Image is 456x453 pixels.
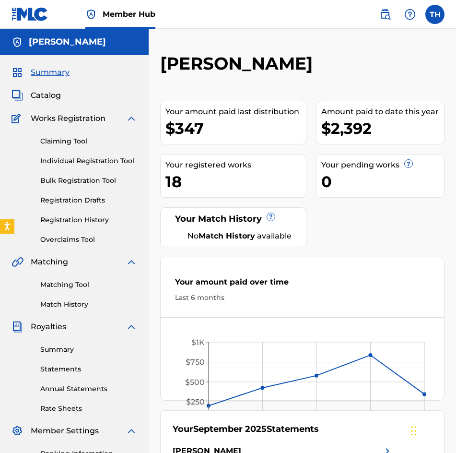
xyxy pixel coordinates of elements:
[408,407,456,453] iframe: Chat Widget
[126,321,137,333] img: expand
[321,171,444,192] div: 0
[321,118,444,139] div: $2,392
[103,9,155,20] span: Member Hub
[40,136,137,146] a: Claiming Tool
[429,300,456,378] iframe: Resource Center
[40,280,137,290] a: Matching Tool
[400,5,420,24] div: Help
[321,159,444,171] div: Your pending works
[85,9,97,20] img: Top Rightsholder
[12,67,23,78] img: Summary
[186,358,205,367] tspan: $750
[40,345,137,355] a: Summary
[173,423,319,436] div: Your Statements
[12,256,23,268] img: Matching
[405,160,412,167] span: ?
[185,230,294,242] div: No available
[160,53,317,74] h2: [PERSON_NAME]
[12,36,23,48] img: Accounts
[31,321,66,333] span: Royalties
[40,215,137,225] a: Registration History
[165,118,306,139] div: $347
[321,106,444,118] div: Amount paid to date this year
[31,67,70,78] span: Summary
[126,113,137,124] img: expand
[165,106,306,118] div: Your amount paid last distribution
[425,5,444,24] div: User Menu
[411,417,417,445] div: Drag
[199,231,255,240] strong: Match History
[404,9,416,20] img: help
[186,397,205,406] tspan: $250
[12,90,61,101] a: CatalogCatalog
[40,156,137,166] a: Individual Registration Tool
[12,321,23,333] img: Royalties
[175,293,430,303] div: Last 6 months
[191,338,205,347] tspan: $1K
[12,7,48,21] img: MLC Logo
[126,256,137,268] img: expand
[40,176,137,186] a: Bulk Registration Tool
[29,36,106,48] h5: Troy Harrison
[40,235,137,245] a: Overclaims Tool
[40,299,137,310] a: Match History
[379,9,391,20] img: search
[173,213,294,226] div: Your Match History
[31,113,105,124] span: Works Registration
[12,90,23,101] img: Catalog
[40,195,137,205] a: Registration Drafts
[193,424,267,434] span: September 2025
[40,384,137,394] a: Annual Statements
[375,5,395,24] a: Public Search
[175,276,430,293] div: Your amount paid over time
[165,171,306,192] div: 18
[267,213,275,221] span: ?
[40,404,137,414] a: Rate Sheets
[185,378,205,387] tspan: $500
[12,425,23,437] img: Member Settings
[126,425,137,437] img: expand
[40,364,137,374] a: Statements
[31,90,61,101] span: Catalog
[12,67,70,78] a: SummarySummary
[31,256,68,268] span: Matching
[31,425,99,437] span: Member Settings
[12,113,24,124] img: Works Registration
[165,159,306,171] div: Your registered works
